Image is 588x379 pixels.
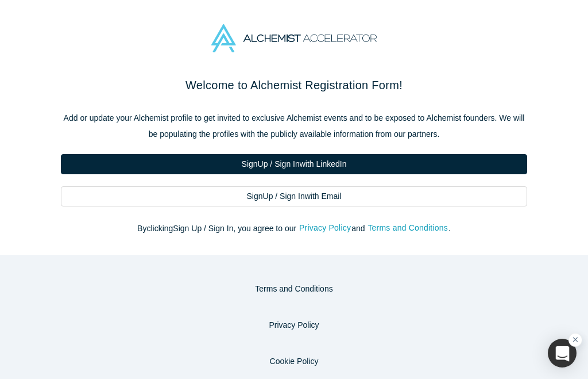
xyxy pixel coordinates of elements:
[243,279,345,299] button: Terms and Conditions
[61,76,527,94] h2: Welcome to Alchemist Registration Form!
[61,154,527,174] a: SignUp / Sign Inwith LinkedIn
[258,351,331,372] button: Cookie Policy
[257,315,331,335] button: Privacy Policy
[299,221,351,235] button: Privacy Policy
[61,186,527,206] a: SignUp / Sign Inwith Email
[367,221,448,235] button: Terms and Conditions
[61,223,527,235] p: By clicking Sign Up / Sign In , you agree to our and .
[61,110,527,142] p: Add or update your Alchemist profile to get invited to exclusive Alchemist events and to be expos...
[211,24,377,52] img: Alchemist Accelerator Logo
